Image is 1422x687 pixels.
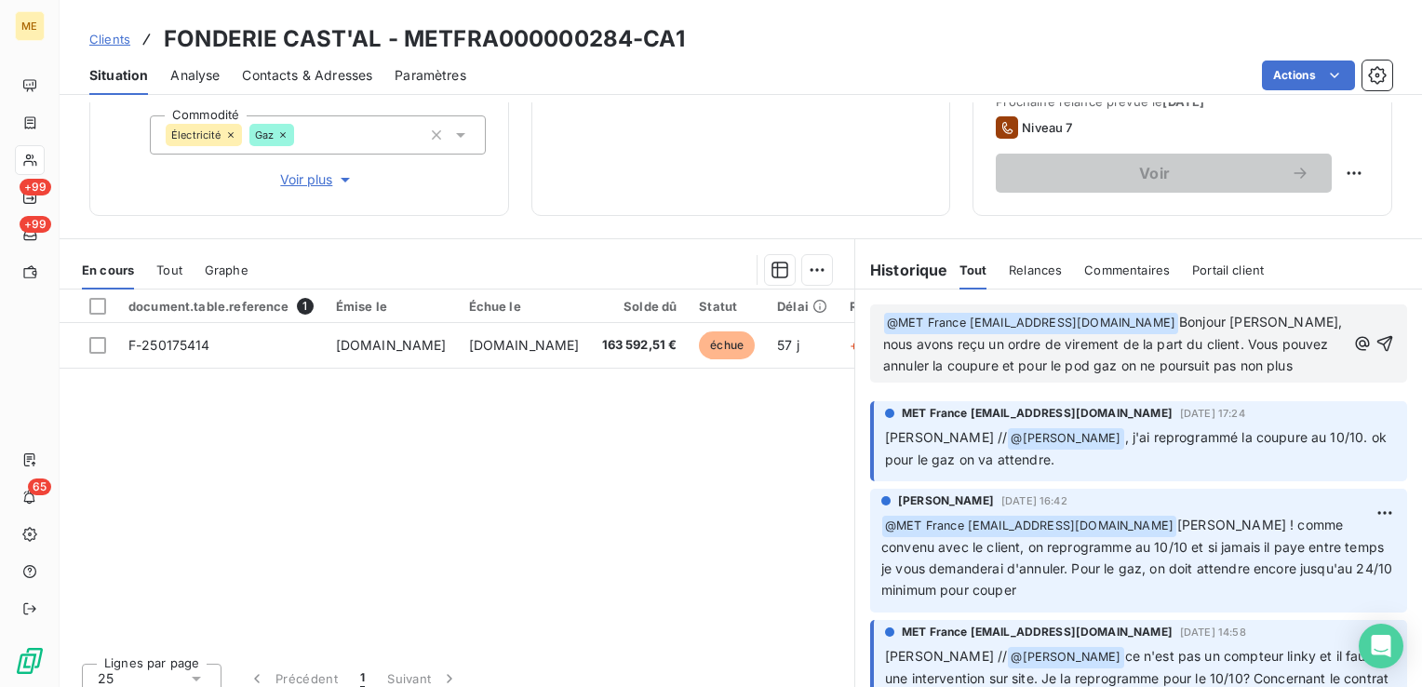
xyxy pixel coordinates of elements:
[15,11,45,41] div: ME
[1192,263,1264,277] span: Portail client
[996,154,1332,193] button: Voir
[1359,624,1403,668] div: Open Intercom Messenger
[164,22,685,56] h3: FONDERIE CAST'AL - METFRA000000284-CA1
[882,516,1176,537] span: @ MET France [EMAIL_ADDRESS][DOMAIN_NAME]
[82,263,134,277] span: En cours
[1262,61,1355,90] button: Actions
[294,127,309,143] input: Ajouter une valeur
[850,299,909,314] div: Retard
[885,429,1007,445] span: [PERSON_NAME] //
[885,429,1390,467] span: , j'ai reprogrammé la coupure au 10/10. ok pour le gaz on va attendre.
[336,299,447,314] div: Émise le
[777,299,827,314] div: Délai
[699,299,755,314] div: Statut
[1001,495,1067,506] span: [DATE] 16:42
[242,66,372,85] span: Contacts & Adresses
[89,30,130,48] a: Clients
[280,170,355,189] span: Voir plus
[128,298,314,315] div: document.table.reference
[885,648,1007,664] span: [PERSON_NAME] //
[777,337,799,353] span: 57 j
[1018,166,1291,181] span: Voir
[850,337,882,353] span: +36 j
[1022,120,1072,135] span: Niveau 7
[89,66,148,85] span: Situation
[602,336,677,355] span: 163 592,51 €
[902,624,1173,640] span: MET France [EMAIL_ADDRESS][DOMAIN_NAME]
[902,405,1173,422] span: MET France [EMAIL_ADDRESS][DOMAIN_NAME]
[170,66,220,85] span: Analyse
[255,129,274,141] span: Gaz
[1009,263,1062,277] span: Relances
[898,492,994,509] span: [PERSON_NAME]
[89,32,130,47] span: Clients
[1008,428,1123,450] span: @ [PERSON_NAME]
[336,337,447,353] span: [DOMAIN_NAME]
[883,314,1346,373] span: Bonjour [PERSON_NAME], nous avons reçu un ordre de virement de la part du client. Vous pouvez ann...
[959,263,987,277] span: Tout
[1180,626,1246,638] span: [DATE] 14:58
[855,259,948,281] h6: Historique
[469,337,580,353] span: [DOMAIN_NAME]
[150,169,486,190] button: Voir plus
[884,313,1178,334] span: @ MET France [EMAIL_ADDRESS][DOMAIN_NAME]
[205,263,248,277] span: Graphe
[20,179,51,195] span: +99
[20,216,51,233] span: +99
[171,129,221,141] span: Électricité
[395,66,466,85] span: Paramètres
[297,298,314,315] span: 1
[1180,408,1245,419] span: [DATE] 17:24
[15,646,45,676] img: Logo LeanPay
[699,331,755,359] span: échue
[469,299,580,314] div: Échue le
[156,263,182,277] span: Tout
[602,299,677,314] div: Solde dû
[28,478,51,495] span: 65
[1084,263,1170,277] span: Commentaires
[128,337,210,353] span: F-250175414
[1008,647,1123,668] span: @ [PERSON_NAME]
